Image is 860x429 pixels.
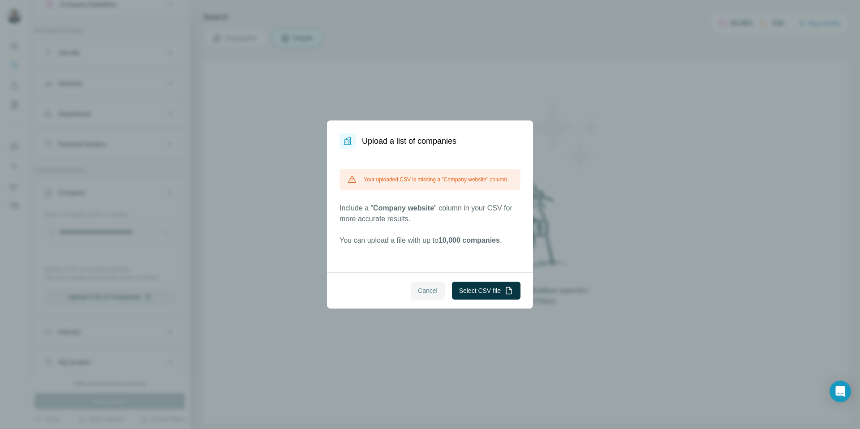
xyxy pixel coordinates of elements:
p: Include a " " column in your CSV for more accurate results. [340,203,520,224]
div: Your uploaded CSV is missing a "Company website" column. [340,169,520,190]
button: Cancel [411,282,445,300]
span: Cancel [418,286,438,295]
div: Open Intercom Messenger [830,381,851,402]
span: Company website [373,204,434,212]
button: Select CSV file [452,282,520,300]
p: You can upload a file with up to . [340,235,520,246]
span: 10,000 companies [439,236,500,244]
h1: Upload a list of companies [362,135,456,147]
